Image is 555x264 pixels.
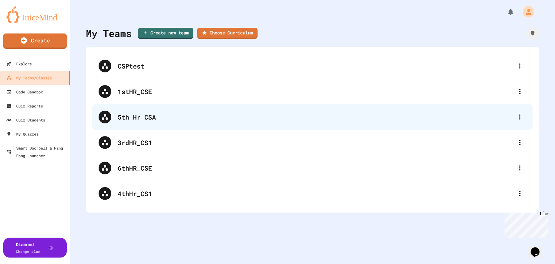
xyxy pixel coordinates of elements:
[6,74,52,82] div: My Teams/Classes
[92,155,533,181] div: 6thHR_CSE
[6,102,43,110] div: Quiz Reports
[495,6,516,17] div: My Notifications
[16,241,41,254] div: Diamond
[6,6,64,23] img: logo-orange.svg
[138,28,193,39] a: Create new team
[3,33,67,49] a: Create
[92,53,533,79] div: CSPtest
[86,26,132,40] div: My Teams
[3,238,67,258] button: DiamondChange plan
[92,130,533,155] div: 3rdHR_CS1
[16,249,41,254] span: Change plan
[6,144,67,159] div: Smart Doorbell & Ping Pong Launcher
[92,104,533,130] div: 5th Hr CSA
[502,211,549,238] iframe: chat widget
[516,4,536,19] div: My Account
[118,138,514,147] div: 3rdHR_CS1
[3,3,44,40] div: Chat with us now!Close
[6,116,45,124] div: Quiz Students
[92,79,533,104] div: 1stHR_CSE
[6,88,43,96] div: Code Sandbox
[526,27,539,40] div: How it works
[118,163,514,173] div: 6thHR_CSE
[6,60,32,68] div: Explore
[92,181,533,206] div: 4thHr_CS1
[118,112,514,122] div: 5th Hr CSA
[118,87,514,96] div: 1stHR_CSE
[6,130,38,138] div: My Quizzes
[197,28,258,39] a: Choose Curriculum
[528,238,549,258] iframe: chat widget
[118,61,514,71] div: CSPtest
[118,189,514,198] div: 4thHr_CS1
